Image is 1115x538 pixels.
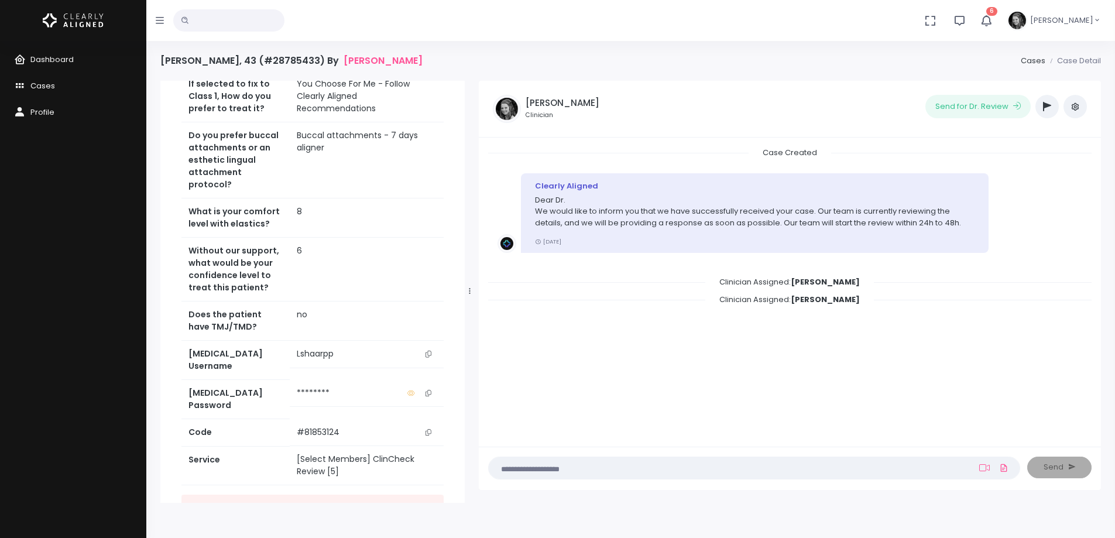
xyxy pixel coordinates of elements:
[535,180,975,192] div: Clearly Aligned
[526,111,599,120] small: Clinician
[526,98,599,108] h5: [PERSON_NAME]
[344,55,423,66] a: [PERSON_NAME]
[290,71,444,122] td: You Choose For Me - Follow Clearly Aligned Recommendations
[181,198,290,238] th: What is your comfort level with elastics?
[290,341,444,368] td: Lshaarpp
[290,238,444,301] td: 6
[160,55,423,66] h4: [PERSON_NAME], 43 (#28785433) By
[297,453,437,478] div: [Select Members] ClinCheck Review [5]
[290,419,444,446] td: #81853124
[986,7,997,16] span: 6
[290,301,444,341] td: no
[997,457,1011,478] a: Add Files
[160,81,465,503] div: scrollable content
[535,238,561,245] small: [DATE]
[791,276,860,287] b: [PERSON_NAME]
[30,54,74,65] span: Dashboard
[705,290,874,309] span: Clinician Assigned:
[1021,55,1045,66] a: Cases
[30,107,54,118] span: Profile
[977,463,992,472] a: Add Loom Video
[1045,55,1101,67] li: Case Detail
[181,419,290,446] th: Code
[43,8,104,33] img: Logo Horizontal
[181,446,290,485] th: Service
[181,122,290,198] th: Do you prefer buccal attachments or an esthetic lingual attachment protocol?
[30,80,55,91] span: Cases
[181,495,444,516] a: Access Service
[290,198,444,238] td: 8
[181,71,290,122] th: If selected to fix to Class 1, How do you prefer to treat it?
[488,147,1092,435] div: scrollable content
[1007,10,1028,31] img: Header Avatar
[705,273,874,291] span: Clinician Assigned:
[925,95,1031,118] button: Send for Dr. Review
[181,380,290,419] th: [MEDICAL_DATA] Password
[1030,15,1093,26] span: [PERSON_NAME]
[181,238,290,301] th: Without our support, what would be your confidence level to treat this patient?
[181,341,290,380] th: [MEDICAL_DATA] Username
[791,294,860,305] b: [PERSON_NAME]
[535,194,975,229] p: Dear Dr. We would like to inform you that we have successfully received your case. Our team is cu...
[749,143,831,162] span: Case Created
[181,301,290,341] th: Does the patient have TMJ/TMD?
[290,122,444,198] td: Buccal attachments - 7 days aligner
